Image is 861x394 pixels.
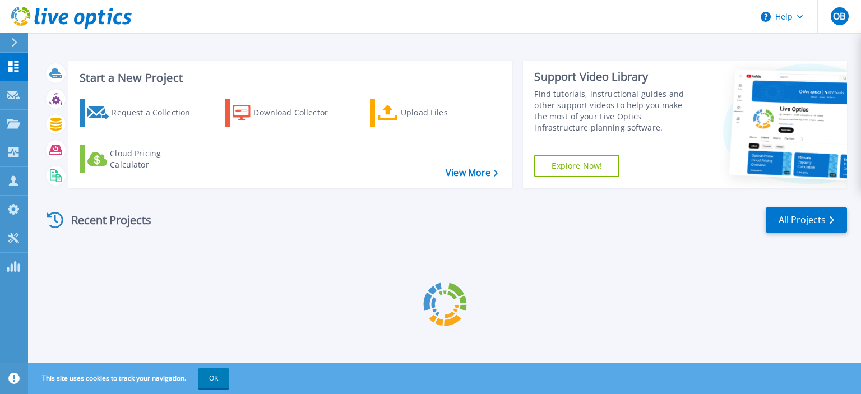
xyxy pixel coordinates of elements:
div: Download Collector [253,101,343,124]
div: Support Video Library [534,69,697,84]
a: View More [446,168,498,178]
div: Cloud Pricing Calculator [110,148,200,170]
a: Download Collector [225,99,350,127]
button: OK [198,368,229,388]
div: Recent Projects [43,206,166,234]
a: Explore Now! [534,155,619,177]
div: Upload Files [401,101,490,124]
a: Request a Collection [80,99,205,127]
a: Upload Files [370,99,495,127]
a: Cloud Pricing Calculator [80,145,205,173]
span: OB [833,12,845,21]
h3: Start a New Project [80,72,498,84]
span: This site uses cookies to track your navigation. [31,368,229,388]
div: Find tutorials, instructional guides and other support videos to help you make the most of your L... [534,89,697,133]
div: Request a Collection [112,101,201,124]
a: All Projects [766,207,847,233]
